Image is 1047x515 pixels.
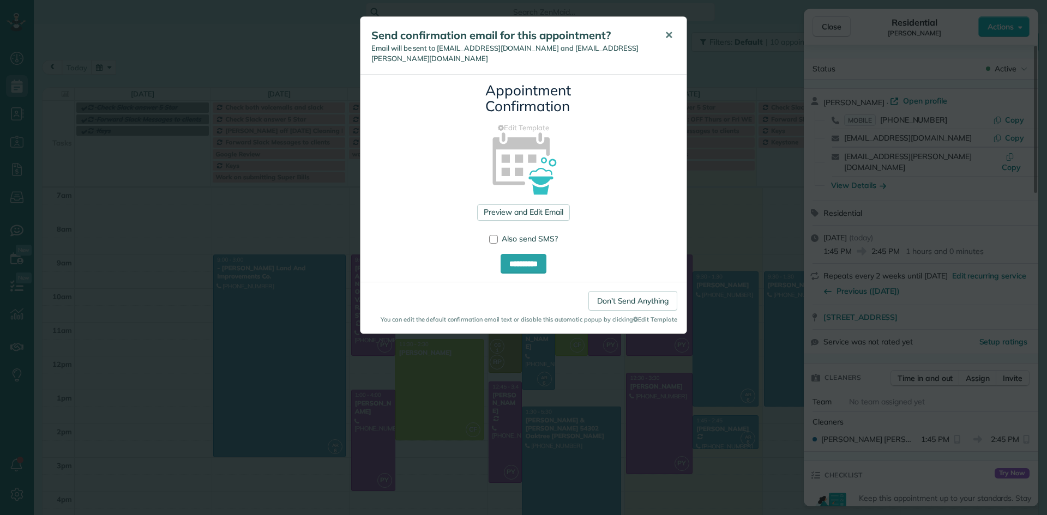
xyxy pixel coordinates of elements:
img: appointment_confirmation_icon-141e34405f88b12ade42628e8c248340957700ab75a12ae832a8710e9b578dc5.png [475,113,573,211]
span: ✕ [665,29,673,41]
span: Also send SMS? [502,234,558,244]
a: Don't Send Anything [588,291,677,311]
span: Email will be sent to [EMAIL_ADDRESS][DOMAIN_NAME] and [EMAIL_ADDRESS][PERSON_NAME][DOMAIN_NAME] [371,44,639,63]
h3: Appointment Confirmation [485,83,562,114]
h5: Send confirmation email for this appointment? [371,28,649,43]
a: Edit Template [369,123,678,133]
small: You can edit the default confirmation email text or disable this automatic popup by clicking Edit... [370,315,677,324]
a: Preview and Edit Email [477,204,569,221]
